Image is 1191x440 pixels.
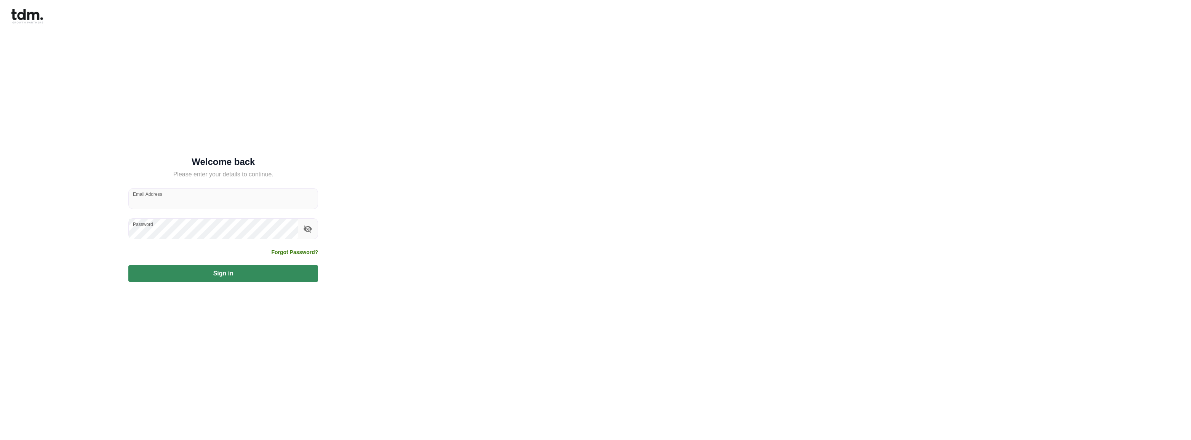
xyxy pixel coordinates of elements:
[128,158,318,166] h5: Welcome back
[128,170,318,179] h5: Please enter your details to continue.
[133,191,162,197] label: Email Address
[271,248,318,256] a: Forgot Password?
[133,221,153,227] label: Password
[128,265,318,282] button: Sign in
[301,222,314,235] button: toggle password visibility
